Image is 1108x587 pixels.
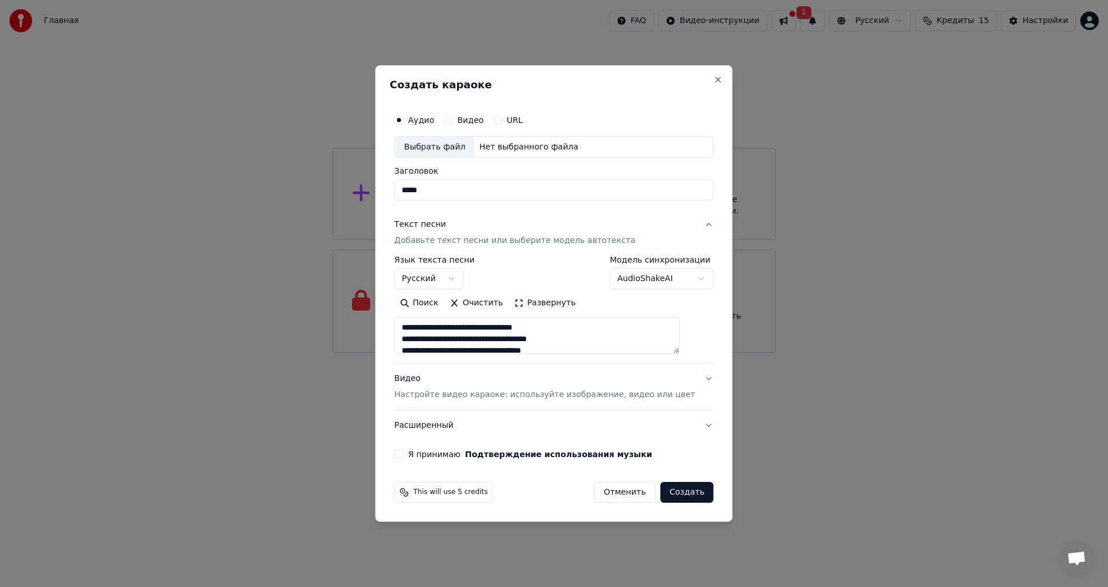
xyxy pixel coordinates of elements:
button: Расширенный [394,410,713,440]
p: Добавьте текст песни или выберите модель автотекста [394,235,635,247]
div: Видео [394,373,695,401]
button: Развернуть [508,294,581,313]
h2: Создать караоке [390,80,718,90]
button: ВидеоНастройте видео караоке: используйте изображение, видео или цвет [394,364,713,410]
button: Поиск [394,294,444,313]
button: Создать [660,482,713,503]
label: Заголовок [394,167,713,175]
label: Я принимаю [408,450,652,458]
label: URL [507,116,523,124]
span: This will use 5 credits [413,488,488,497]
div: Текст песни [394,219,446,231]
div: Текст песниДобавьте текст песни или выберите модель автотекста [394,256,713,364]
button: Текст песниДобавьте текст песни или выберите модель автотекста [394,210,713,256]
div: Выбрать файл [395,137,474,158]
button: Я принимаю [465,450,652,458]
button: Отменить [594,482,656,503]
label: Модель синхронизации [610,256,714,264]
label: Аудио [408,116,434,124]
label: Язык текста песни [394,256,474,264]
p: Настройте видео караоке: используйте изображение, видео или цвет [394,389,695,401]
label: Видео [457,116,484,124]
button: Очистить [444,294,509,313]
div: Нет выбранного файла [474,141,583,153]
